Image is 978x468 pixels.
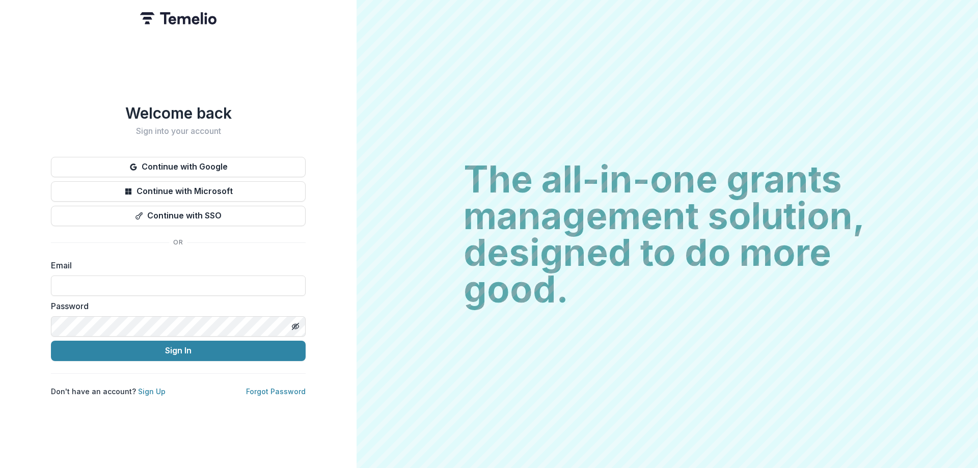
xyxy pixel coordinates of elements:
a: Sign Up [138,387,166,396]
img: Temelio [140,12,216,24]
h2: Sign into your account [51,126,306,136]
label: Password [51,300,300,312]
p: Don't have an account? [51,386,166,397]
button: Toggle password visibility [287,318,304,335]
button: Continue with Microsoft [51,181,306,202]
h1: Welcome back [51,104,306,122]
button: Sign In [51,341,306,361]
button: Continue with Google [51,157,306,177]
label: Email [51,259,300,271]
a: Forgot Password [246,387,306,396]
button: Continue with SSO [51,206,306,226]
